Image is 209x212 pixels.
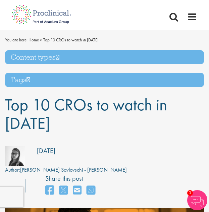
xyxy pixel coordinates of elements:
div: [PERSON_NAME] Savlovschi - [PERSON_NAME] [5,166,127,174]
label: Share this post [45,174,99,183]
a: share on facebook [45,183,54,198]
h3: Content types [5,50,204,65]
span: 1 [187,190,193,196]
a: share on twitter [59,183,68,198]
span: You are here: [5,37,28,43]
img: fff6768c-7d58-4950-025b-08d63f9598ee [5,146,25,166]
img: Chatbot [187,190,207,210]
span: Author: [5,166,20,173]
h3: Tags [5,73,204,87]
a: share on whats app [87,183,95,198]
div: [DATE] [37,146,55,156]
span: Top 10 CROs to watch in [DATE] [5,94,167,134]
a: share on email [73,183,82,198]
